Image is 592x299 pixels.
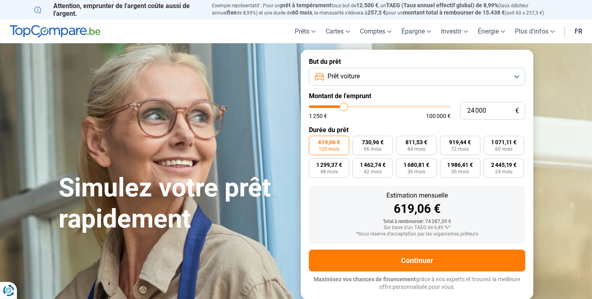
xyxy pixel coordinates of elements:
[403,9,505,16] span: montant total à rembourser de 15.438 €
[309,126,525,134] label: Durée du prêt
[491,162,517,168] span: 2 445,19 €
[315,219,519,225] div: Total à rembourser: 74 287,20 €
[319,147,340,152] span: 120 mois
[315,203,519,215] div: 619,06 €
[473,19,510,43] a: Énergie
[34,2,202,17] p: Attention, emprunter de l'argent coûte aussi de l'argent.
[309,58,525,65] label: But du prêt
[309,250,525,272] button: Continuer
[515,107,519,114] span: €
[386,2,498,8] span: TAEG (Taux annuel effectif global) de 8,99%
[309,113,327,119] span: 1 250 €
[360,162,386,168] span: 1 462,74 €
[309,68,525,86] button: Prêt voiture
[316,162,342,168] span: 1 299,37 €
[10,25,101,38] img: TopCompare
[315,225,519,231] div: Sur base d'un TAEG de 6,49 %*
[309,276,525,291] p: grâce à nos experts et trouvez la meilleure offre personnalisée pour vous.
[451,169,469,174] span: 30 mois
[451,147,469,152] span: 72 mois
[315,192,519,199] div: Estimation mensuelle
[407,147,425,152] span: 84 mois
[320,169,338,174] span: 48 mois
[321,19,355,43] a: Cartes
[212,2,558,17] p: Exemple représentatif : Pour un tous but de , un (taux débiteur annuel de 8,99%) et une durée de ...
[405,139,427,145] span: 811,53 €
[491,139,517,145] span: 1 071,11 €
[570,19,587,43] a: fr
[449,139,471,145] span: 919,44 €
[436,19,473,43] a: Investir
[59,173,291,235] h1: Simulez votre prêt rapidement
[318,139,340,145] span: 619,06 €
[495,169,513,174] span: 24 mois
[510,19,560,43] a: Plus d'infos
[447,162,473,168] span: 1 986,41 €
[362,139,384,145] span: 730,96 €
[495,147,513,152] span: 60 mois
[407,169,425,174] span: 36 mois
[355,19,397,43] a: Comptes
[227,9,237,16] span: fixe
[364,169,382,174] span: 42 mois
[403,162,429,168] span: 1 680,81 €
[309,92,525,100] label: Montant de l'emprunt
[315,232,519,237] div: *Sous réserve d'acceptation par les organismes prêteurs
[314,276,416,282] span: Maximisez vos chances de financement
[280,2,332,8] span: prêt à tempérament
[397,19,436,43] a: Épargne
[367,9,386,16] span: 257,3 €
[327,72,360,81] span: Prêt voiture
[356,2,378,8] span: 12.500 €
[292,9,312,16] span: 60 mois
[364,147,382,152] span: 96 mois
[426,113,451,119] span: 100 000 €
[290,19,321,43] a: Prêts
